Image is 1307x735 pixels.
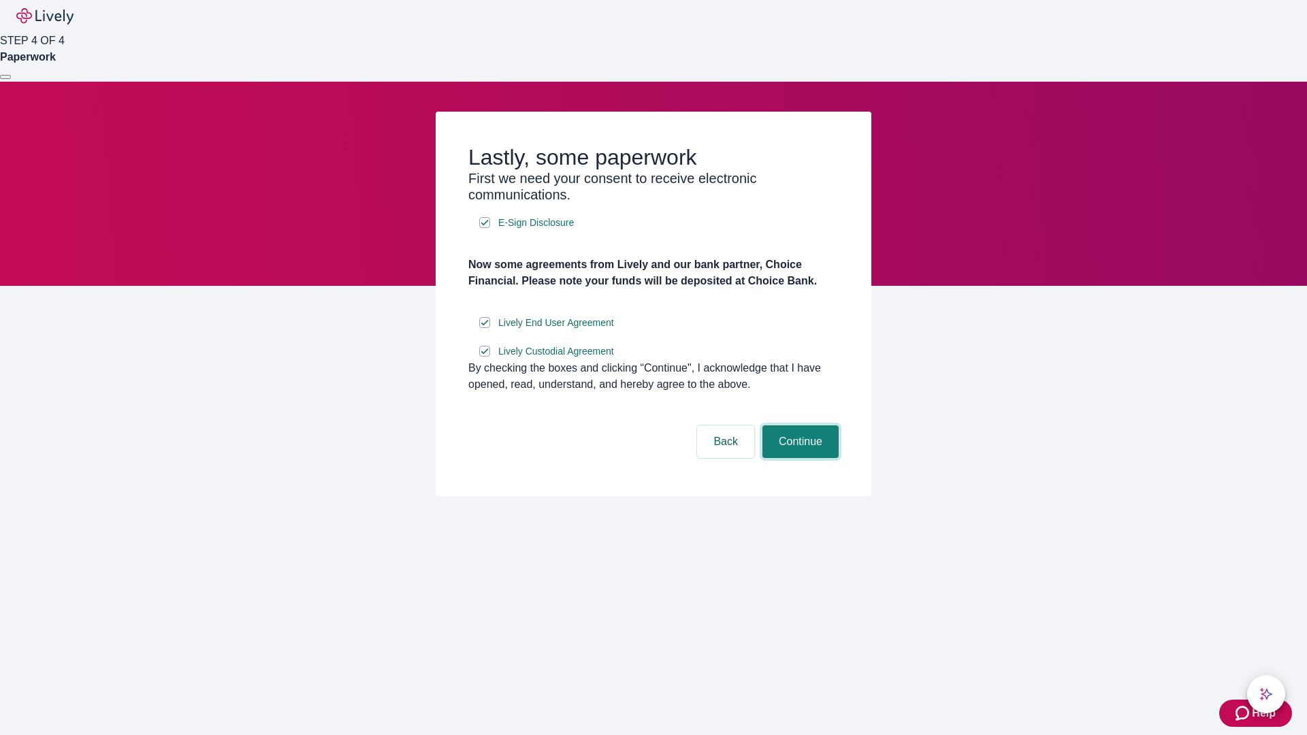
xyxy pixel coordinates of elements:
[496,314,617,331] a: e-sign disclosure document
[468,144,839,170] h2: Lastly, some paperwork
[1219,700,1292,727] button: Zendesk support iconHelp
[496,343,617,360] a: e-sign disclosure document
[496,214,577,231] a: e-sign disclosure document
[1252,705,1276,721] span: Help
[1236,705,1252,721] svg: Zendesk support icon
[468,257,839,289] h4: Now some agreements from Lively and our bank partner, Choice Financial. Please note your funds wi...
[498,344,614,359] span: Lively Custodial Agreement
[498,316,614,330] span: Lively End User Agreement
[1247,675,1285,713] button: chat
[697,425,754,458] button: Back
[16,8,74,24] img: Lively
[1259,687,1273,701] svg: Lively AI Assistant
[468,170,839,203] h3: First we need your consent to receive electronic communications.
[762,425,839,458] button: Continue
[498,216,574,230] span: E-Sign Disclosure
[468,360,839,393] div: By checking the boxes and clicking “Continue", I acknowledge that I have opened, read, understand...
